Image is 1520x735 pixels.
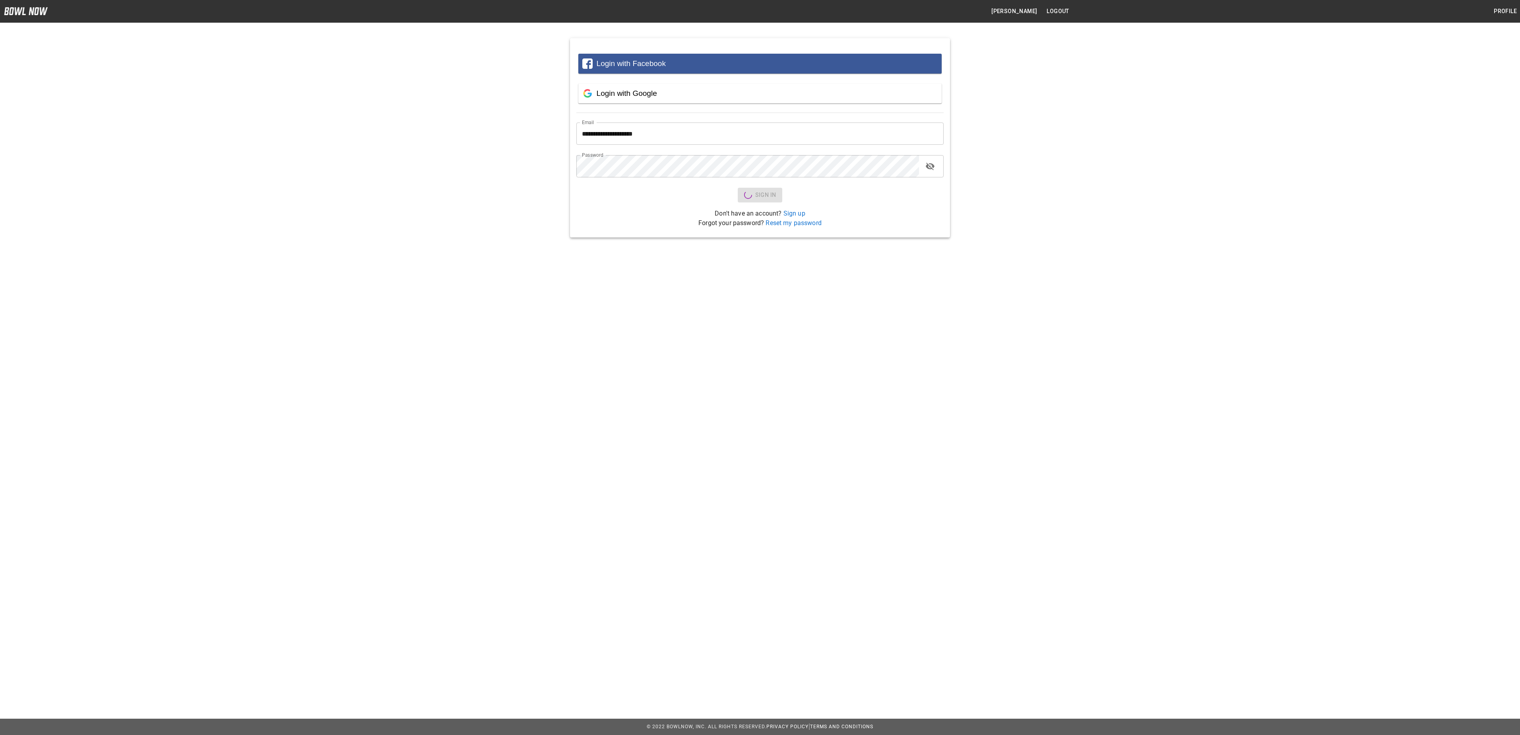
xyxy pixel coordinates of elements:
span: Login with Google [597,89,657,97]
button: [PERSON_NAME] [988,4,1040,19]
a: Reset my password [766,219,822,227]
button: Login with Facebook [578,54,942,74]
button: Logout [1043,4,1072,19]
button: Login with Google [578,84,942,103]
p: Forgot your password? [576,218,944,228]
p: Don't have an account? [576,209,944,218]
a: Privacy Policy [766,724,808,729]
span: Login with Facebook [597,59,666,68]
button: toggle password visibility [922,158,938,174]
button: Profile [1491,4,1520,19]
a: Sign up [783,210,805,217]
img: logo [4,7,48,15]
span: © 2022 BowlNow, Inc. All Rights Reserved. [647,724,766,729]
a: Terms and Conditions [810,724,873,729]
